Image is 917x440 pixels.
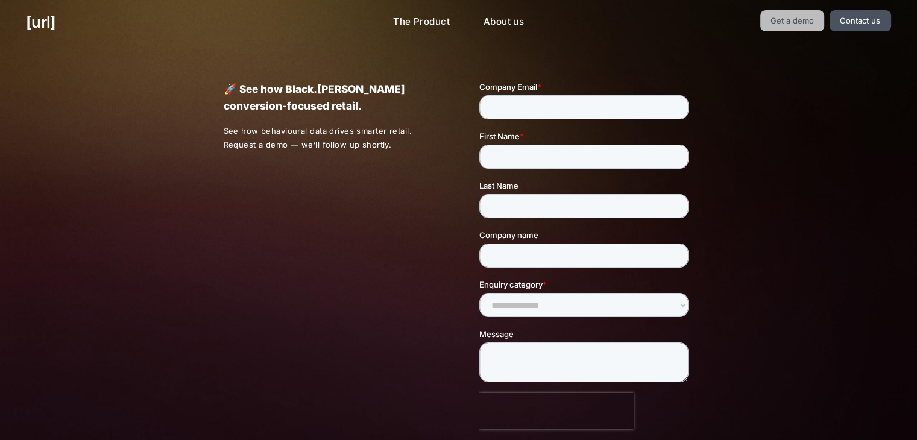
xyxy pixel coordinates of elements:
[760,10,825,31] a: Get a demo
[26,10,55,34] a: [URL]
[383,10,459,34] a: The Product
[223,81,437,115] p: 🚀 See how Black.[PERSON_NAME] conversion-focused retail.
[474,10,534,34] a: About us
[223,124,438,152] p: See how behavioural data drives smarter retail. Request a demo — we’ll follow up shortly.
[830,10,891,31] a: Contact us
